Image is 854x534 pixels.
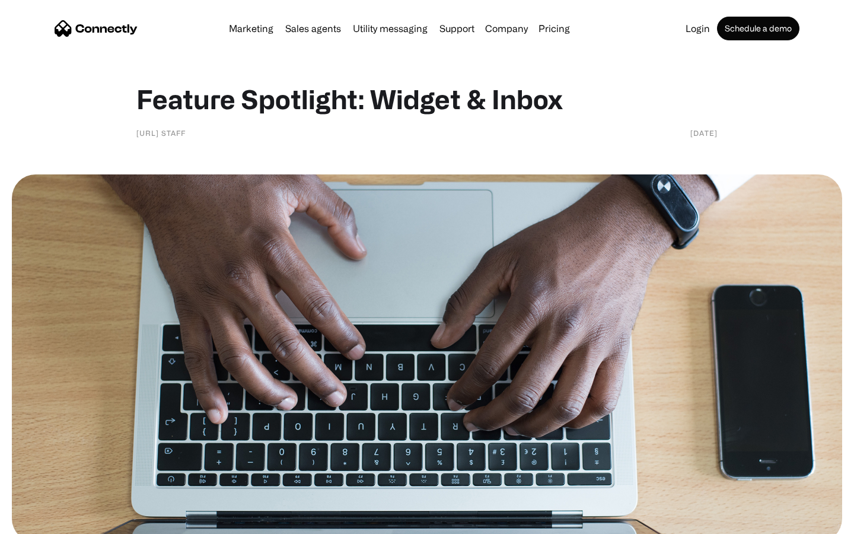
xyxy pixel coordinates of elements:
a: Support [435,24,479,33]
a: Utility messaging [348,24,432,33]
h1: Feature Spotlight: Widget & Inbox [136,83,718,115]
a: Schedule a demo [717,17,799,40]
aside: Language selected: English [12,513,71,530]
div: Company [485,20,528,37]
div: [DATE] [690,127,718,139]
a: Sales agents [281,24,346,33]
a: home [55,20,138,37]
a: Pricing [534,24,575,33]
a: Marketing [224,24,278,33]
div: [URL] staff [136,127,186,139]
div: Company [482,20,531,37]
a: Login [681,24,715,33]
ul: Language list [24,513,71,530]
